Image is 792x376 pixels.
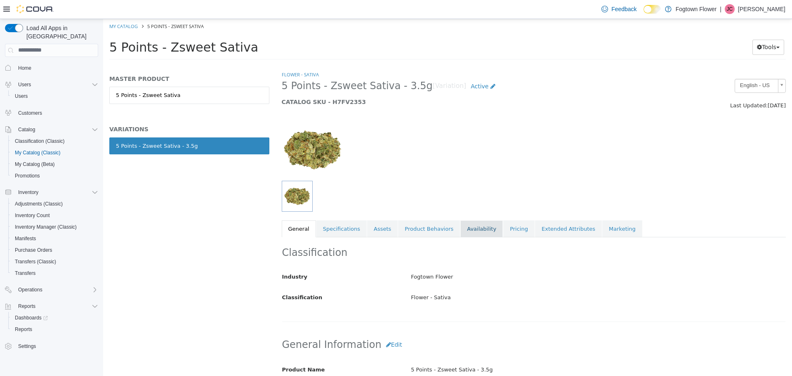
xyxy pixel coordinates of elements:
[18,110,42,116] span: Customers
[727,4,733,14] span: JC
[15,108,45,118] a: Customers
[18,286,42,293] span: Operations
[18,303,35,310] span: Reports
[2,107,101,119] button: Customers
[8,244,101,256] button: Purchase Orders
[302,251,688,265] div: Fogtown Flower
[15,341,39,351] a: Settings
[18,189,38,196] span: Inventory
[15,201,63,207] span: Adjustments (Classic)
[179,255,205,261] span: Industry
[15,138,65,144] span: Classification (Classic)
[23,24,98,40] span: Load All Apps in [GEOGRAPHIC_DATA]
[676,4,717,14] p: Fogtown Flower
[2,284,101,296] button: Operations
[15,341,98,351] span: Settings
[12,171,98,181] span: Promotions
[8,90,101,102] button: Users
[12,136,68,146] a: Classification (Classic)
[15,301,98,311] span: Reports
[12,222,80,232] a: Inventory Manager (Classic)
[6,56,166,64] h5: MASTER PRODUCT
[499,201,539,219] a: Marketing
[400,201,431,219] a: Pricing
[15,80,98,90] span: Users
[12,136,98,146] span: Classification (Classic)
[12,148,98,158] span: My Catalog (Classic)
[15,326,32,333] span: Reports
[12,245,98,255] span: Purchase Orders
[432,201,499,219] a: Extended Attributes
[2,62,101,74] button: Home
[12,324,35,334] a: Reports
[179,348,222,354] span: Product Name
[12,324,98,334] span: Reports
[15,270,35,277] span: Transfers
[179,227,683,240] h2: Classification
[8,198,101,210] button: Adjustments (Classic)
[12,148,64,158] a: My Catalog (Classic)
[8,233,101,244] button: Manifests
[8,267,101,279] button: Transfers
[12,245,56,255] a: Purchase Orders
[8,158,101,170] button: My Catalog (Beta)
[12,171,43,181] a: Promotions
[18,65,31,71] span: Home
[12,91,98,101] span: Users
[264,201,295,219] a: Assets
[15,285,98,295] span: Operations
[12,268,98,278] span: Transfers
[8,210,101,221] button: Inventory Count
[357,201,400,219] a: Availability
[302,344,688,358] div: 5 Points - Zsweet Sativa - 3.5g
[2,300,101,312] button: Reports
[598,1,640,17] a: Feedback
[179,79,554,87] h5: CATALOG SKU - H7FV2353
[15,125,38,135] button: Catalog
[632,60,672,73] span: English - US
[6,68,166,85] a: 5 Points - Zsweet Sativa
[6,21,155,35] span: 5 Points - Zsweet Sativa
[8,147,101,158] button: My Catalog (Classic)
[8,221,101,233] button: Inventory Manager (Classic)
[12,313,98,323] span: Dashboards
[368,64,385,71] span: Active
[12,159,98,169] span: My Catalog (Beta)
[15,125,98,135] span: Catalog
[725,4,735,14] div: Jeremy Crich
[15,63,98,73] span: Home
[15,63,35,73] a: Home
[738,4,785,14] p: [PERSON_NAME]
[330,64,363,71] small: [Variation]
[12,257,59,267] a: Transfers (Classic)
[179,100,240,162] img: 150
[179,61,330,73] span: 5 Points - Zsweet Sativa - 3.5g
[12,210,98,220] span: Inventory Count
[15,285,46,295] button: Operations
[13,123,94,131] div: 5 Points - Zsweet Sativa - 3.5g
[12,210,53,220] a: Inventory Count
[12,222,98,232] span: Inventory Manager (Classic)
[18,126,35,133] span: Catalog
[627,83,665,90] span: Last Updated:
[15,187,42,197] button: Inventory
[179,52,216,59] a: Flower - Sativa
[15,212,50,219] span: Inventory Count
[15,247,52,253] span: Purchase Orders
[5,59,98,374] nav: Complex example
[665,83,683,90] span: [DATE]
[12,91,31,101] a: Users
[12,199,98,209] span: Adjustments (Classic)
[8,256,101,267] button: Transfers (Classic)
[2,340,101,352] button: Settings
[15,187,98,197] span: Inventory
[8,312,101,324] a: Dashboards
[12,313,51,323] a: Dashboards
[15,161,55,168] span: My Catalog (Beta)
[12,234,39,244] a: Manifests
[611,5,636,13] span: Feedback
[179,201,213,219] a: General
[15,235,36,242] span: Manifests
[720,4,721,14] p: |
